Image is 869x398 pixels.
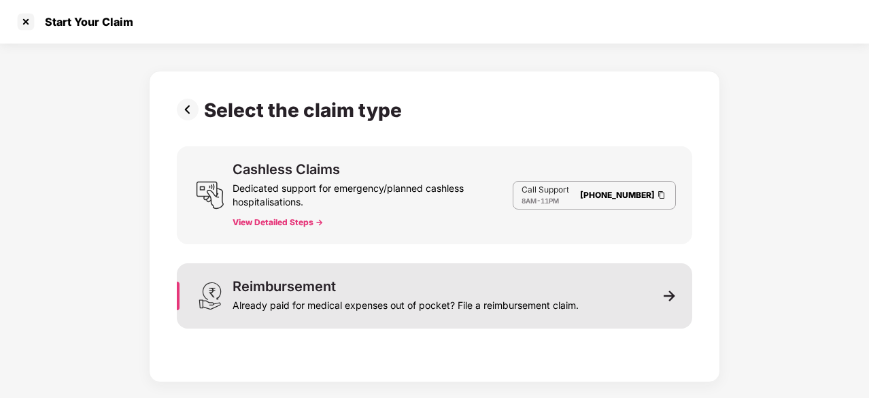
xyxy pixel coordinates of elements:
[580,190,655,200] a: [PHONE_NUMBER]
[233,293,579,312] div: Already paid for medical expenses out of pocket? File a reimbursement claim.
[233,176,513,209] div: Dedicated support for emergency/planned cashless hospitalisations.
[177,99,204,120] img: svg+xml;base64,PHN2ZyBpZD0iUHJldi0zMngzMiIgeG1sbnM9Imh0dHA6Ly93d3cudzMub3JnLzIwMDAvc3ZnIiB3aWR0aD...
[233,217,323,228] button: View Detailed Steps ->
[522,184,569,195] p: Call Support
[522,197,536,205] span: 8AM
[541,197,559,205] span: 11PM
[196,282,224,310] img: svg+xml;base64,PHN2ZyB3aWR0aD0iMjQiIGhlaWdodD0iMzEiIHZpZXdCb3g9IjAgMCAyNCAzMSIgZmlsbD0ibm9uZSIgeG...
[233,163,340,176] div: Cashless Claims
[656,189,667,201] img: Clipboard Icon
[233,280,336,293] div: Reimbursement
[37,15,133,29] div: Start Your Claim
[522,195,569,206] div: -
[204,99,407,122] div: Select the claim type
[664,290,676,302] img: svg+xml;base64,PHN2ZyB3aWR0aD0iMTEiIGhlaWdodD0iMTEiIHZpZXdCb3g9IjAgMCAxMSAxMSIgZmlsbD0ibm9uZSIgeG...
[196,181,224,210] img: svg+xml;base64,PHN2ZyB3aWR0aD0iMjQiIGhlaWdodD0iMjUiIHZpZXdCb3g9IjAgMCAyNCAyNSIgZmlsbD0ibm9uZSIgeG...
